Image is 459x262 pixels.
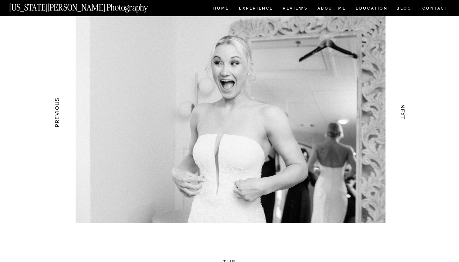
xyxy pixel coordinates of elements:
a: BLOG [397,6,412,12]
a: [US_STATE][PERSON_NAME] Photography [9,3,169,9]
a: REVIEWS [283,6,307,12]
h3: NEXT [399,92,406,133]
a: HOME [212,6,230,12]
a: Experience [239,6,273,12]
a: EDUCATION [355,6,389,12]
h3: PREVIOUS [54,92,60,133]
a: ABOUT ME [317,6,346,12]
a: CONTACT [422,5,448,12]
